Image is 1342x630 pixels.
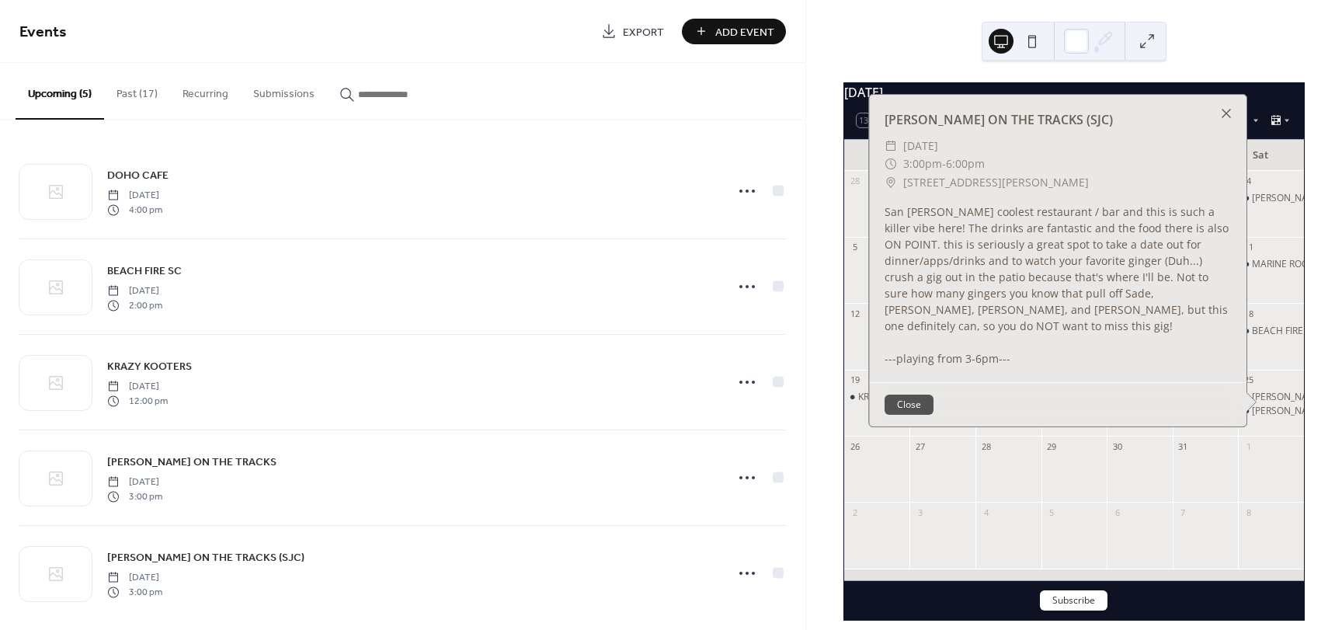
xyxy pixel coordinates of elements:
[942,155,946,173] span: -
[1238,258,1304,271] div: MARINE ROOM
[914,506,926,518] div: 3
[107,571,162,585] span: [DATE]
[1252,192,1325,205] div: [PERSON_NAME]
[849,506,860,518] div: 2
[980,440,992,452] div: 28
[1252,258,1317,271] div: MARINE ROOM
[1177,440,1189,452] div: 31
[107,359,192,375] span: KRAZY KOOTERS
[946,155,985,173] span: 6:00pm
[107,548,304,566] a: [PERSON_NAME] ON THE TRACKS (SJC)
[849,176,860,187] div: 28
[1238,192,1304,205] div: ROMEO CUCINA
[589,19,676,44] a: Export
[844,83,1304,102] div: [DATE]
[869,110,1246,129] div: [PERSON_NAME] ON THE TRACKS (SJC)
[1040,590,1107,611] button: Subscribe
[1243,440,1254,452] div: 1
[107,189,162,203] span: [DATE]
[16,63,104,120] button: Upcoming (5)
[869,204,1246,367] div: San [PERSON_NAME] coolest restaurant / bar and this is such a killer vibe here! The drinks are fa...
[1046,440,1058,452] div: 29
[885,155,897,173] div: ​
[107,489,162,503] span: 3:00 pm
[715,24,774,40] span: Add Event
[1111,440,1123,452] div: 30
[885,173,897,192] div: ​
[107,454,276,471] span: [PERSON_NAME] ON THE TRACKS
[849,374,860,386] div: 19
[844,391,910,404] div: KRAZY KOOTERS
[1238,405,1304,418] div: TREVORS ON THE TRACKS
[903,173,1089,192] span: [STREET_ADDRESS][PERSON_NAME]
[682,19,786,44] button: Add Event
[1111,506,1123,518] div: 6
[170,63,241,118] button: Recurring
[107,203,162,217] span: 4:00 pm
[885,395,933,415] button: Close
[1252,325,1317,338] div: BEACH FIRE SC
[1243,506,1254,518] div: 8
[241,63,327,118] button: Submissions
[107,453,276,471] a: [PERSON_NAME] ON THE TRACKS
[19,17,67,47] span: Events
[104,63,170,118] button: Past (17)
[885,137,897,155] div: ​
[849,242,860,253] div: 5
[858,391,930,404] div: KRAZY KOOTERS
[107,380,168,394] span: [DATE]
[107,475,162,489] span: [DATE]
[107,166,169,184] a: DOHO CAFE
[107,357,192,375] a: KRAZY KOOTERS
[849,308,860,319] div: 12
[903,137,938,155] span: [DATE]
[857,140,919,171] div: Sun
[623,24,664,40] span: Export
[107,263,182,280] span: BEACH FIRE SC
[980,506,992,518] div: 4
[107,298,162,312] span: 2:00 pm
[1177,506,1189,518] div: 7
[107,550,304,566] span: [PERSON_NAME] ON THE TRACKS (SJC)
[1229,140,1292,171] div: Sat
[903,155,942,173] span: 3:00pm
[107,394,168,408] span: 12:00 pm
[107,284,162,298] span: [DATE]
[914,440,926,452] div: 27
[1046,506,1058,518] div: 5
[107,585,162,599] span: 3:00 pm
[107,168,169,184] span: DOHO CAFE
[1238,325,1304,338] div: BEACH FIRE SC
[107,262,182,280] a: BEACH FIRE SC
[849,440,860,452] div: 26
[1238,391,1304,404] div: TREVORS ON THE TRACKS (SJC)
